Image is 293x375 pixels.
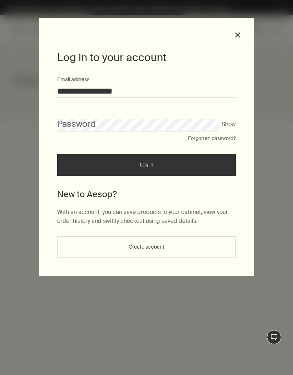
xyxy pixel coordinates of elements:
[57,50,236,65] h1: Log in to your account
[234,32,241,38] button: Close
[57,207,236,226] p: With an account, you can save products to your cabinet, view your order history and swiftly check...
[57,154,236,176] button: Log in
[267,330,281,344] button: Live Assistance
[57,188,236,200] h2: New to Aesop?
[188,135,236,142] button: Forgotten password?
[57,236,236,258] button: Create account
[222,119,236,129] button: Show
